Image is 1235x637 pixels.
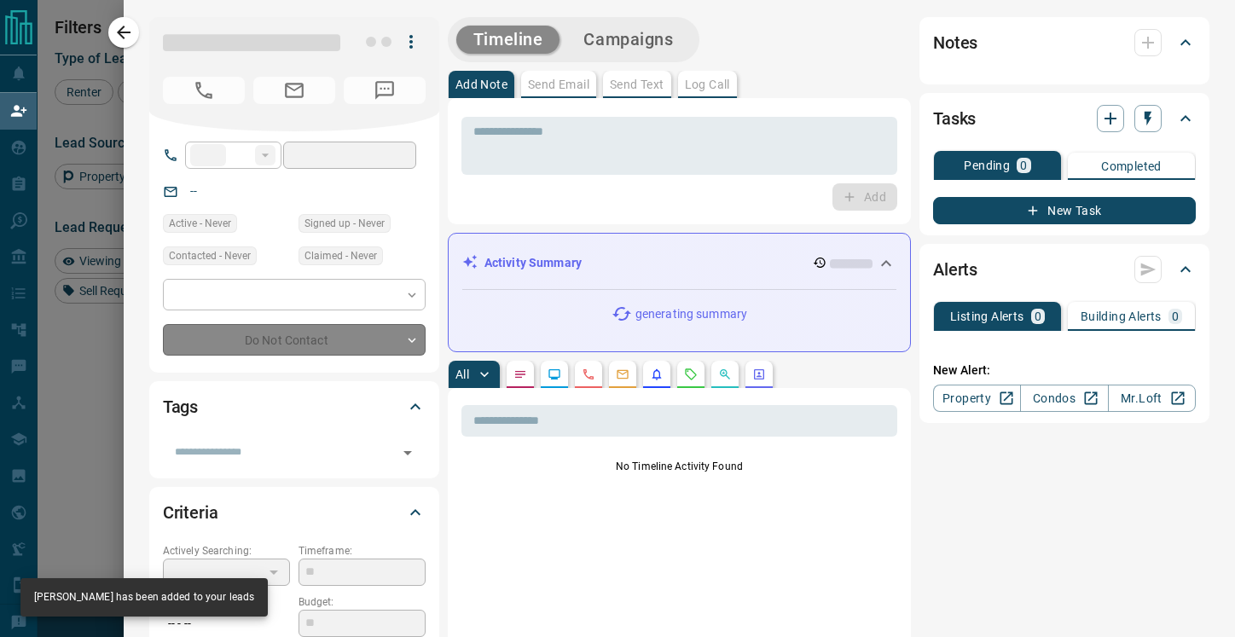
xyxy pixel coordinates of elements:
p: Pending [964,159,1010,171]
svg: Opportunities [718,368,732,381]
span: No Email [253,77,335,104]
p: Actively Searching: [163,543,290,559]
h2: Alerts [933,256,977,283]
p: Building Alerts [1081,310,1162,322]
p: Listing Alerts [950,310,1024,322]
a: Mr.Loft [1108,385,1196,412]
p: Completed [1101,160,1162,172]
div: Activity Summary [462,247,896,279]
p: Add Note [455,78,507,90]
p: No Timeline Activity Found [461,459,897,474]
div: Tags [163,386,426,427]
svg: Lead Browsing Activity [548,368,561,381]
a: -- [190,184,197,198]
svg: Listing Alerts [650,368,664,381]
button: Timeline [456,26,560,54]
p: New Alert: [933,362,1196,379]
h2: Criteria [163,499,218,526]
div: Alerts [933,249,1196,290]
button: Open [396,441,420,465]
p: Activity Summary [484,254,582,272]
span: No Number [344,77,426,104]
p: generating summary [635,305,747,323]
span: Claimed - Never [304,247,377,264]
h2: Tags [163,393,198,420]
a: Condos [1020,385,1108,412]
div: Tasks [933,98,1196,139]
span: Active - Never [169,215,231,232]
p: 0 [1172,310,1179,322]
svg: Agent Actions [752,368,766,381]
span: Contacted - Never [169,247,251,264]
a: Property [933,385,1021,412]
h2: Tasks [933,105,976,132]
p: 0 [1035,310,1041,322]
span: No Number [163,77,245,104]
svg: Notes [513,368,527,381]
button: New Task [933,197,1196,224]
div: Do Not Contact [163,324,426,356]
svg: Emails [616,368,629,381]
h2: Notes [933,29,977,56]
button: Campaigns [566,26,690,54]
div: Notes [933,22,1196,63]
p: All [455,368,469,380]
p: Budget: [299,594,426,610]
span: Signed up - Never [304,215,385,232]
svg: Requests [684,368,698,381]
div: [PERSON_NAME] has been added to your leads [34,583,254,611]
div: Criteria [163,492,426,533]
p: 0 [1020,159,1027,171]
svg: Calls [582,368,595,381]
p: Timeframe: [299,543,426,559]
